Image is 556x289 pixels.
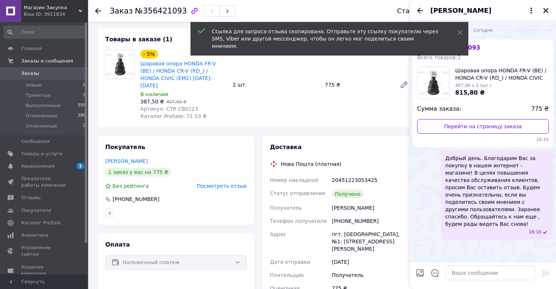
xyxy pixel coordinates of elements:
div: Вернуться назад [95,7,101,15]
span: 16:10 12.08.2025 [529,229,541,235]
div: [DATE] [330,255,413,269]
span: Всего товаров: 2 [417,54,461,60]
span: Адрес [270,231,286,237]
div: 775 ₴ [322,80,394,90]
span: В наличии [140,91,168,97]
span: Сообщения [21,138,50,145]
input: Поиск [4,26,86,39]
span: Получатель [270,205,302,211]
a: [PERSON_NAME] [105,158,148,164]
div: 12.08.2025 [413,26,553,34]
span: №356421093 [135,7,187,15]
a: Шаровая опора HONDA FR-V (BE) / HONDA CR-V (RD_) / HONDA CIVIC (EM2) [DATE]-[DATE] [140,61,216,88]
span: Товары в заказе (1) [105,36,172,43]
span: Каталог ProSale [21,220,61,226]
button: Назад [416,6,424,15]
span: Управление сайтом [21,244,68,258]
button: Открыть шаблоны ответов [430,268,440,278]
span: Главная [21,45,42,52]
div: [PERSON_NAME] [330,201,413,214]
span: 387,50 ₴ [140,99,164,104]
span: Заказ [110,7,133,15]
span: Уведомления [21,163,54,170]
span: Сегодня [470,27,496,34]
span: Новые [26,82,42,88]
img: 5408432235_w100_h100_sharovaya-opora-honda.jpg [417,67,449,99]
span: Шаровая опора HONDA FR-V (BE) / HONDA CR-V (RD_) / HONDA CIVIC (EM2) [DATE]-[DATE] [455,67,549,81]
div: 1 заказ у вас на 775 ₴ [105,168,171,176]
img: Шаровая опора HONDA FR-V (BE) / HONDA CR-V (RD_) / HONDA CIVIC (EM2) 2000-2011 г. [106,50,134,79]
button: [PERSON_NAME] [430,6,536,15]
div: Ссылка для запроса отзыва скопирована. Отправьте эту ссылку покупателю через SMS, Viber или друго... [212,28,439,50]
span: Оплата [105,241,130,248]
div: Получатель [330,269,413,282]
span: Отзывы [21,194,41,201]
span: Показатели работы компании [21,175,68,189]
div: 2 шт. [230,80,322,90]
span: Принятые [26,92,51,99]
span: 559 [78,102,86,109]
div: [PHONE_NUMBER] [330,214,413,228]
span: Добрый день. Благодарим Вас за покупку в нашем интернет - магазине! В целях повышения качества об... [445,155,549,228]
span: Покупатель [105,144,145,151]
button: Закрыть [541,6,550,15]
span: [PERSON_NAME] [430,6,491,15]
div: [PHONE_NUMBER] [112,195,160,203]
span: Номер накладной [270,177,318,183]
span: 16:10 12.08.2025 [417,137,549,143]
span: Без рейтинга [113,183,149,189]
div: - 5% [140,50,158,58]
div: Ваш ID: 3911834 [24,11,88,18]
span: 815,80 ₴ [455,89,485,96]
span: Телефон получателя [270,218,327,224]
span: 2 [83,123,86,129]
span: Магазин Закупка [24,4,79,11]
span: 407,90 x 2 (шт.) [455,83,491,88]
div: Получено [332,190,364,198]
span: Кошелек компании [21,264,68,277]
span: Заказы [21,70,39,77]
span: Статус отправления [270,190,325,196]
span: Посмотреть отзыв [197,183,247,189]
a: Перейти на страницу заказа [417,119,549,134]
div: 20451223053425 [330,174,413,187]
span: Дата отправки [270,259,310,265]
span: Отмененные [26,113,57,119]
span: 3 [83,92,86,99]
span: 775 ₴ [531,105,549,113]
span: Выполненные [26,102,61,109]
span: 1 [77,163,84,169]
span: Плательщик [270,272,304,278]
div: Статус заказа [397,7,446,15]
span: Сумма заказа: [417,105,461,113]
span: Аналитика [21,232,48,239]
span: 285 [78,113,86,119]
span: Артикул: CTR CB0123 [140,106,198,112]
span: 407,90 ₴ [166,99,186,104]
div: пгт. [GEOGRAPHIC_DATA], №1: [STREET_ADDRESS][PERSON_NAME] [330,228,413,255]
span: Оплаченные [26,123,57,129]
span: Доставка [270,144,302,151]
span: Каталог ProSale: 71.53 ₴ [140,113,207,119]
span: Заказы и сообщения [21,58,73,64]
span: 0 [83,82,86,88]
div: Нова Пошта (платная) [279,160,343,168]
a: Редактировать [397,77,411,92]
span: Товары и услуги [21,151,63,157]
span: Покупатели [21,207,51,214]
